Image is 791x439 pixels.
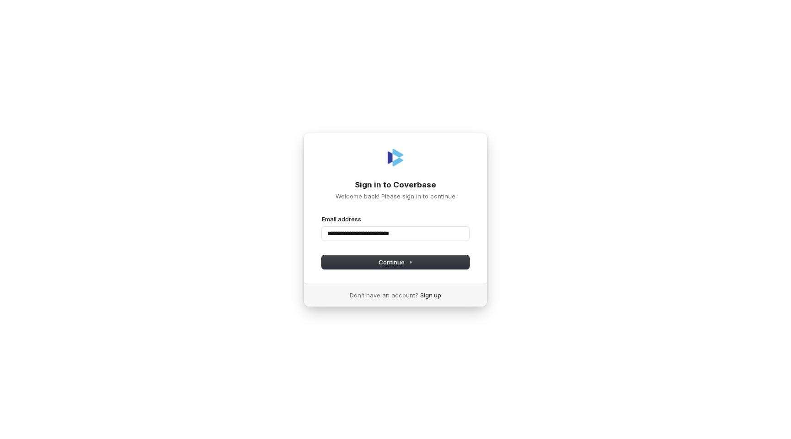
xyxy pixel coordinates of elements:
img: Coverbase [385,147,406,169]
span: Continue [379,258,413,266]
h1: Sign in to Coverbase [322,180,469,191]
span: Don’t have an account? [350,291,418,299]
label: Email address [322,215,361,223]
button: Continue [322,255,469,269]
p: Welcome back! Please sign in to continue [322,192,469,200]
a: Sign up [420,291,441,299]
